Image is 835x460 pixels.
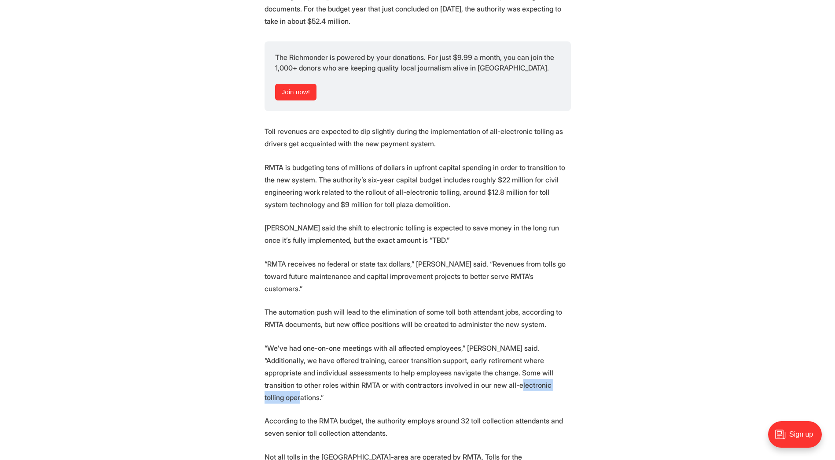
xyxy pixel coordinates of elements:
a: Join now! [275,84,317,100]
p: According to the RMTA budget, the authority employs around 32 toll collection attendants and seve... [265,415,571,439]
p: Toll revenues are expected to dip slightly during the implementation of all-electronic tolling as... [265,125,571,150]
p: RMTA is budgeting tens of millions of dollars in upfront capital spending in order to transition ... [265,161,571,211]
p: “RMTA receives no federal or state tax dollars,” [PERSON_NAME] said. “Revenues from tolls go towa... [265,258,571,295]
p: “We’ve had one-on-one meetings with all affected employees,” [PERSON_NAME] said. “Additionally, w... [265,342,571,404]
p: The automation push will lead to the elimination of some toll both attendant jobs, according to R... [265,306,571,330]
iframe: portal-trigger [761,417,835,460]
p: [PERSON_NAME] said the shift to electronic tolling is expected to save money in the long run once... [265,222,571,246]
span: The Richmonder is powered by your donations. For just $9.99 a month, you can join the 1,000+ dono... [275,53,556,72]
